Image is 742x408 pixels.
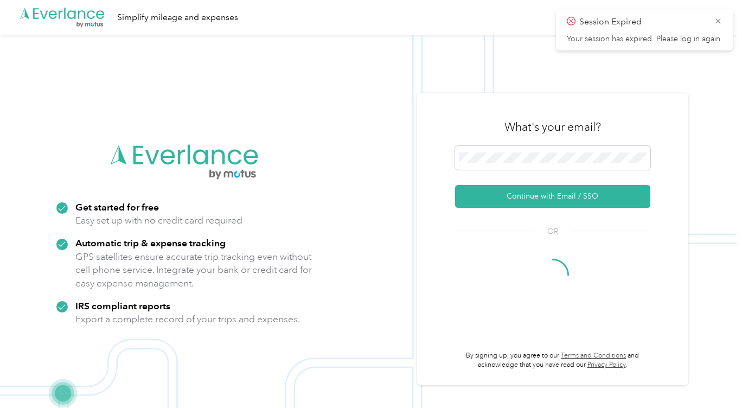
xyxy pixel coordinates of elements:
[504,119,601,135] h3: What's your email?
[567,34,722,44] p: Your session has expired. Please log in again.
[75,313,300,326] p: Export a complete record of your trips and expenses.
[561,352,626,360] a: Terms and Conditions
[455,185,650,208] button: Continue with Email / SSO
[587,361,626,369] a: Privacy Policy
[579,15,706,29] p: Session Expired
[75,201,159,213] strong: Get started for free
[534,226,572,237] span: OR
[117,11,238,24] div: Simplify mileage and expenses
[75,250,312,290] p: GPS satellites ensure accurate trip tracking even without cell phone service. Integrate your bank...
[455,351,650,370] p: By signing up, you agree to our and acknowledge that you have read our .
[75,300,170,311] strong: IRS compliant reports
[75,237,226,248] strong: Automatic trip & expense tracking
[75,214,242,227] p: Easy set up with no credit card required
